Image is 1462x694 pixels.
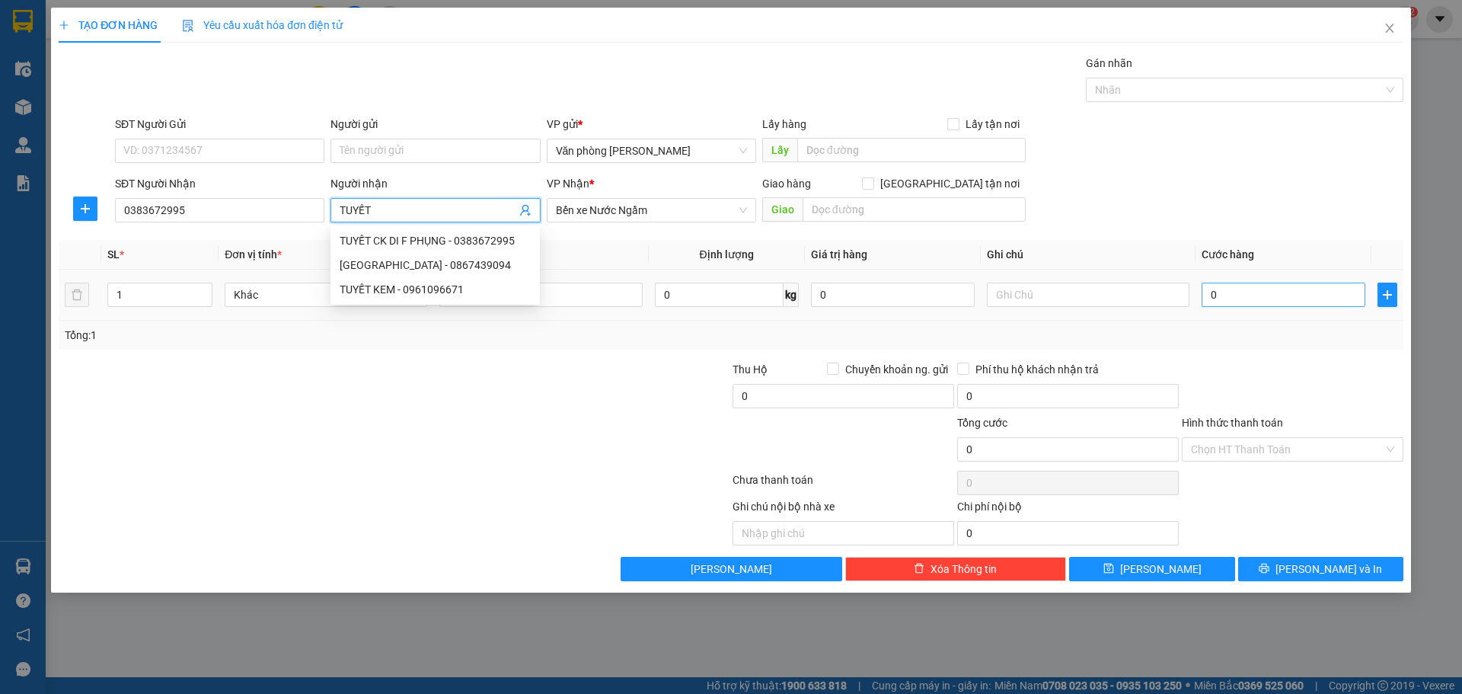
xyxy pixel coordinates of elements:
input: Nhập ghi chú [733,521,954,545]
div: Tổng: 1 [65,327,564,344]
span: [PERSON_NAME] và In [1275,561,1382,577]
span: Khác [234,283,418,306]
span: Cước hàng [1202,248,1254,261]
span: Đơn vị tính [225,248,282,261]
div: Ghi chú nội bộ nhà xe [733,498,954,521]
button: delete [65,283,89,307]
div: Người nhận [330,175,540,192]
th: Ghi chú [981,240,1195,270]
span: delete [914,563,924,575]
span: plus [1378,289,1397,301]
input: Dọc đường [803,197,1026,222]
span: kg [784,283,799,307]
input: 0 [811,283,975,307]
span: Lấy hàng [762,118,806,130]
span: close [1384,22,1396,34]
span: Phí thu hộ khách nhận trả [969,361,1105,378]
div: TUYẾT KEM - 0961096671 [330,277,540,302]
span: Định lượng [700,248,754,261]
img: icon [182,20,194,32]
button: deleteXóa Thông tin [845,557,1067,581]
div: [GEOGRAPHIC_DATA] - 0867439094 [340,257,531,273]
span: printer [1259,563,1269,575]
div: Người gửi [330,116,540,133]
span: user-add [519,204,531,216]
div: SĐT Người Gửi [115,116,324,133]
span: Giao [762,197,803,222]
button: save[PERSON_NAME] [1069,557,1234,581]
span: Xóa Thông tin [931,561,997,577]
span: [PERSON_NAME] [1120,561,1202,577]
label: Hình thức thanh toán [1182,417,1283,429]
span: save [1103,563,1114,575]
span: TẠO ĐƠN HÀNG [59,19,158,31]
input: Ghi Chú [987,283,1189,307]
div: TUYẾT CK DI F PHỤNG - 0383672995 [340,232,531,249]
input: Dọc đường [797,138,1026,162]
span: Giao hàng [762,177,811,190]
div: TUYẾT CK DI F PHỤNG - 0383672995 [330,229,540,253]
div: TUYẾT KEM - 0961096671 [340,281,531,298]
button: plus [73,197,97,221]
button: Close [1368,8,1411,50]
span: Chuyển khoản ng. gửi [839,361,954,378]
span: Bến xe Nước Ngầm [556,199,747,222]
span: Lấy tận nơi [959,116,1026,133]
div: Bà Tuyết Sơn hải - 0867439094 [330,253,540,277]
span: Yêu cầu xuất hóa đơn điện tử [182,19,343,31]
div: Chưa thanh toán [731,472,956,498]
span: Thu Hộ [733,363,768,376]
span: [GEOGRAPHIC_DATA] tận nơi [874,175,1026,192]
div: SĐT Người Nhận [115,175,324,192]
div: VP gửi [547,116,756,133]
button: [PERSON_NAME] [621,557,842,581]
span: plus [59,20,69,30]
div: Chi phí nội bộ [957,498,1179,521]
span: [PERSON_NAME] [691,561,772,577]
span: Giá trị hàng [811,248,867,261]
span: SL [107,248,120,261]
span: Văn phòng Quỳnh Lưu [556,139,747,162]
button: printer[PERSON_NAME] và In [1238,557,1403,581]
span: Lấy [762,138,797,162]
span: Tổng cước [957,417,1007,429]
span: plus [74,203,97,215]
label: Gán nhãn [1086,57,1132,69]
input: VD: Bàn, Ghế [439,283,642,307]
span: VP Nhận [547,177,589,190]
button: plus [1377,283,1397,307]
